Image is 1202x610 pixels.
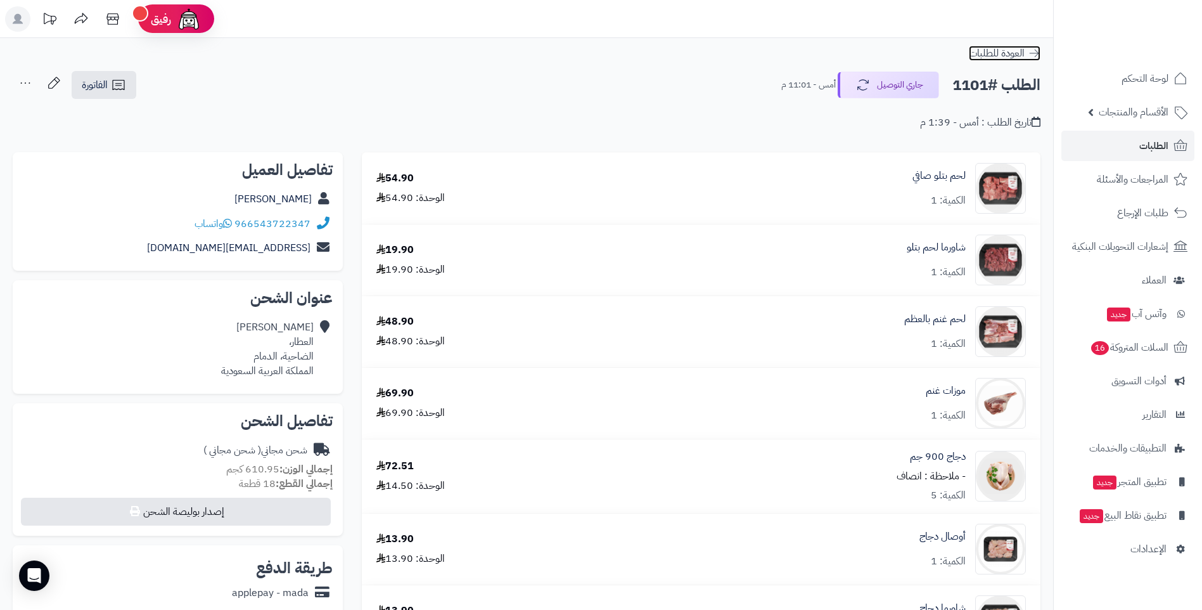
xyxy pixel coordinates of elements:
[34,6,65,35] a: تحديثات المنصة
[1061,131,1194,161] a: الطلبات
[931,265,966,280] div: الكمية: 1
[976,378,1025,429] img: 633_686657137f5cc_dd360ff6-90x90.png
[195,216,232,231] a: واتساب
[376,334,445,349] div: الوحدة: 48.90
[920,115,1040,130] div: تاريخ الطلب : أمس - 1:39 م
[1130,540,1167,558] span: الإعدادات
[1142,271,1167,289] span: العملاء
[1061,534,1194,564] a: الإعدادات
[1090,339,1168,356] span: السلات المتروكة
[21,498,331,526] button: إصدار بوليصة الشحن
[1061,467,1194,497] a: تطبيق المتجرجديد
[1139,137,1168,155] span: الطلبات
[931,554,966,569] div: الكمية: 1
[23,162,333,178] h2: تفاصيل العميل
[969,46,1025,61] span: العودة للطلبات
[376,171,414,186] div: 54.90
[781,79,836,91] small: أمس - 11:01 م
[904,312,966,327] a: لحم غنم بالعظم
[1072,238,1168,256] span: إشعارات التحويلات البنكية
[931,193,966,208] div: الكمية: 1
[232,586,309,600] div: applepay - mada
[1061,433,1194,464] a: التطبيقات والخدمات
[1092,473,1167,491] span: تطبيق المتجر
[1061,63,1194,94] a: لوحة التحكم
[234,191,312,207] a: [PERSON_NAME]
[1061,198,1194,228] a: طلبات الإرجاع
[226,462,333,477] small: 610.95 كجم
[1116,21,1190,48] img: logo-2.png
[221,320,314,378] div: [PERSON_NAME] العطار، الضاحية، الدمام المملكة العربية السعودية
[23,413,333,429] h2: تفاصيل الشحن
[151,11,171,27] span: رفيق
[147,240,310,256] a: [EMAIL_ADDRESS][DOMAIN_NAME]
[1117,204,1168,222] span: طلبات الإرجاع
[1061,299,1194,329] a: وآتس آبجديد
[1061,332,1194,363] a: السلات المتروكة16
[234,216,310,231] a: 966543722347
[1078,507,1167,524] span: تطبيق نقاط البيع
[1093,476,1116,490] span: جديد
[976,524,1025,574] img: 691_68665727da79a_69a9cf03-90x90.png
[912,169,966,183] a: لحم بتلو صافي
[910,450,966,464] a: دجاج 900 جم
[72,71,136,99] a: الفاتورة
[1061,399,1194,430] a: التقارير
[239,476,333,491] small: 18 قطعة
[976,163,1025,214] img: 573_6866570434991_a7f302e9-90x90.png
[276,476,333,491] strong: إجمالي القطع:
[1111,372,1167,390] span: أدوات التسويق
[969,46,1040,61] a: العودة للطلبات
[1061,500,1194,531] a: تطبيق نقاط البيعجديد
[1061,164,1194,195] a: المراجعات والأسئلة
[1080,509,1103,523] span: جديد
[919,529,966,544] a: أوصال دجاج
[976,451,1025,502] img: 682_68665723303e8_191f4d45-90x90.png
[952,72,1040,98] h2: الطلب #1101
[1107,308,1130,321] span: جديد
[203,443,261,458] span: ( شحن مجاني )
[376,243,414,257] div: 19.90
[376,263,445,277] div: الوحدة: 19.90
[1090,341,1109,356] span: 16
[376,315,414,329] div: 48.90
[1061,265,1194,295] a: العملاء
[82,77,108,93] span: الفاتورة
[931,408,966,423] div: الكمية: 1
[19,561,49,591] div: Open Intercom Messenger
[926,384,966,398] a: موزات غنم
[176,6,201,32] img: ai-face.png
[976,235,1025,285] img: 577_68665706d2d3a_2f25319b-90x90.png
[376,406,445,420] div: الوحدة: 69.90
[256,561,333,576] h2: طريقة الدفع
[1106,305,1167,323] span: وآتس آب
[376,191,445,205] div: الوحدة: 54.90
[279,462,333,477] strong: إجمالي الوزن:
[1099,103,1168,121] span: الأقسام والمنتجات
[203,443,307,458] div: شحن مجاني
[376,459,414,474] div: 72.51
[376,532,414,547] div: 13.90
[23,290,333,306] h2: عنوان الشحن
[1142,406,1167,424] span: التقارير
[897,469,966,484] small: - ملاحظة : انصاف
[931,488,966,503] div: الكمية: 5
[376,386,414,401] div: 69.90
[931,337,966,351] div: الكمية: 1
[1061,231,1194,262] a: إشعارات التحويلات البنكية
[976,306,1025,357] img: 629_686657120b636_7ff4db1e-90x90.png
[1089,439,1167,457] span: التطبيقات والخدمات
[376,479,445,493] div: الوحدة: 14.50
[907,240,966,255] a: شاورما لحم بتلو
[1097,171,1168,188] span: المراجعات والأسئلة
[1122,70,1168,88] span: لوحة التحكم
[376,552,445,566] div: الوحدة: 13.90
[1061,366,1194,396] a: أدوات التسويق
[838,72,939,98] button: جاري التوصيل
